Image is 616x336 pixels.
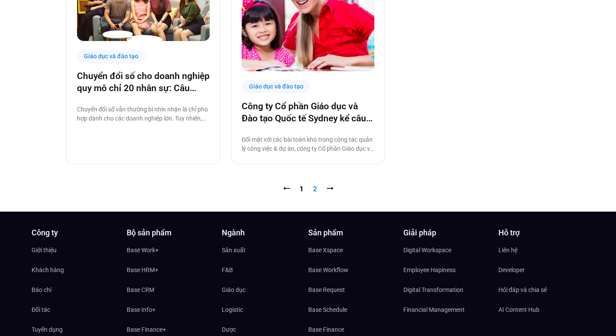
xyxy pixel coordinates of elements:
a: Base Workflow [308,263,395,276]
a: Base HRM+ [127,263,213,276]
h4: Ngành [222,229,308,237]
span: Developer [498,263,525,276]
a: Base Xspace [308,244,395,257]
a: Base Request [308,283,395,296]
a: Base CRM [127,283,213,296]
span: Đối tác [32,303,50,316]
span: Hỏi đáp và chia sẻ [498,283,547,296]
a: Báo chí [32,283,118,296]
span: Digital Workspace [403,244,451,257]
h4: Bộ sản phẩm [127,229,213,237]
span: Tuyển dụng [32,323,63,336]
span: Báo chí [32,283,51,296]
a: Khách hàng [32,263,118,276]
a: Giáo dục [222,283,308,296]
a: Base Finance+ [127,323,213,336]
a: Digital Workspace [403,244,490,257]
span: Base Finance+ [127,323,166,336]
span: Financial Management [403,303,465,316]
span: Base Schedule [308,303,347,316]
span: Giáo dục [222,283,246,296]
a: Liên hệ [498,244,585,257]
span: Giới thiệu [32,244,57,257]
a: Employee Hapiness [403,263,490,276]
span: Sản xuất [222,244,246,257]
a: Tuyển dụng [32,323,118,336]
a: Developer [498,263,585,276]
a: ⭠ [283,185,290,193]
span: Khách hàng [32,263,64,276]
a: Chuyển đổi số cho doanh nghiệp quy mô chỉ 20 nhân sự: Câu chuyện thành công từ [DATE] Marketers [77,70,210,94]
a: F&B [222,263,308,276]
a: Base Info+ [127,303,213,316]
a: Hỏi đáp và chia sẻ [498,283,585,296]
a: Base Finance [308,323,395,336]
a: AI Content Hub [498,303,585,316]
a: Giới thiệu [32,244,118,257]
a: 1 [300,185,303,193]
span: ⭢ [326,185,333,193]
a: Base Work+ [127,244,213,257]
span: Employee Hapiness [403,263,456,276]
a: Dược [222,323,308,336]
p: Chuyển đổi số vẫn thường bị nhìn nhận là chỉ phù hợp dành cho các doanh nghiệp lớn. Tuy nhiên, câ... [77,105,210,123]
a: Đối tác [32,303,118,316]
span: Base Workflow [308,263,348,276]
span: Digital Transformation [403,283,463,296]
span: 2 [313,185,317,193]
span: Base Work+ [127,244,159,257]
span: Base Info+ [127,303,156,316]
a: Base Schedule [308,303,395,316]
p: Đối mặt với các bài toán khó trong công tác quản lý công việc & dự án, công ty Cổ phần Giáo dục v... [242,135,374,153]
span: Liên hệ [498,244,517,257]
a: Công ty Cổ phần Giáo dục và Đào tạo Quốc tế Sydney kể câu chuyện chuyển đổi số cùng Base [242,100,374,124]
a: Sản xuất [222,244,308,257]
span: F&B [222,263,233,276]
div: Giáo dục và đào tạo [77,50,146,63]
div: Giáo dục và đào tạo [242,80,311,93]
nav: Pagination [66,184,550,194]
a: Financial Management [403,303,490,316]
span: Base Finance [308,323,344,336]
h4: Sản phẩm [308,229,395,237]
a: Logistic [222,303,308,316]
span: Base CRM [127,283,154,296]
span: Logistic [222,303,243,316]
a: Digital Transformation [403,283,490,296]
span: Base HRM+ [127,263,158,276]
h4: Giải pháp [403,229,490,237]
span: Base Request [308,283,345,296]
h4: Hỗ trợ [498,229,585,237]
span: Base Xspace [308,244,343,257]
span: AI Content Hub [498,303,539,316]
span: Dược [222,323,236,336]
h4: Công ty [32,229,118,237]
